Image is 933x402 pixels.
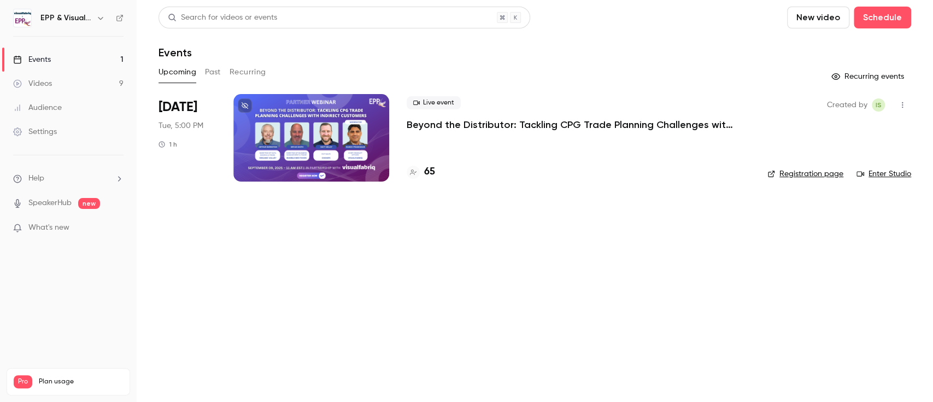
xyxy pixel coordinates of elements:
[205,63,221,81] button: Past
[14,375,32,388] span: Pro
[827,98,867,112] span: Created by
[787,7,849,28] button: New video
[40,13,92,24] h6: EPP & Visualfabriq
[28,197,72,209] a: SpeakerHub
[159,46,192,59] h1: Events
[159,140,177,149] div: 1 h
[159,98,197,116] span: [DATE]
[13,54,51,65] div: Events
[424,165,435,179] h4: 65
[407,96,461,109] span: Live event
[39,377,123,386] span: Plan usage
[407,118,735,131] a: Beyond the Distributor: Tackling CPG Trade Planning Challenges with Indirect Customers
[872,98,885,112] span: Itamar Seligsohn
[826,68,911,85] button: Recurring events
[854,7,911,28] button: Schedule
[28,222,69,234] span: What's new
[407,165,435,179] a: 65
[13,126,57,137] div: Settings
[13,78,52,89] div: Videos
[13,173,124,184] li: help-dropdown-opener
[168,12,277,24] div: Search for videos or events
[876,98,882,112] span: IS
[159,63,196,81] button: Upcoming
[13,102,62,113] div: Audience
[28,173,44,184] span: Help
[78,198,100,209] span: new
[14,9,31,27] img: EPP & Visualfabriq
[159,120,203,131] span: Tue, 5:00 PM
[856,168,911,179] a: Enter Studio
[230,63,266,81] button: Recurring
[767,168,843,179] a: Registration page
[159,94,216,182] div: Sep 9 Tue, 11:00 AM (America/New York)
